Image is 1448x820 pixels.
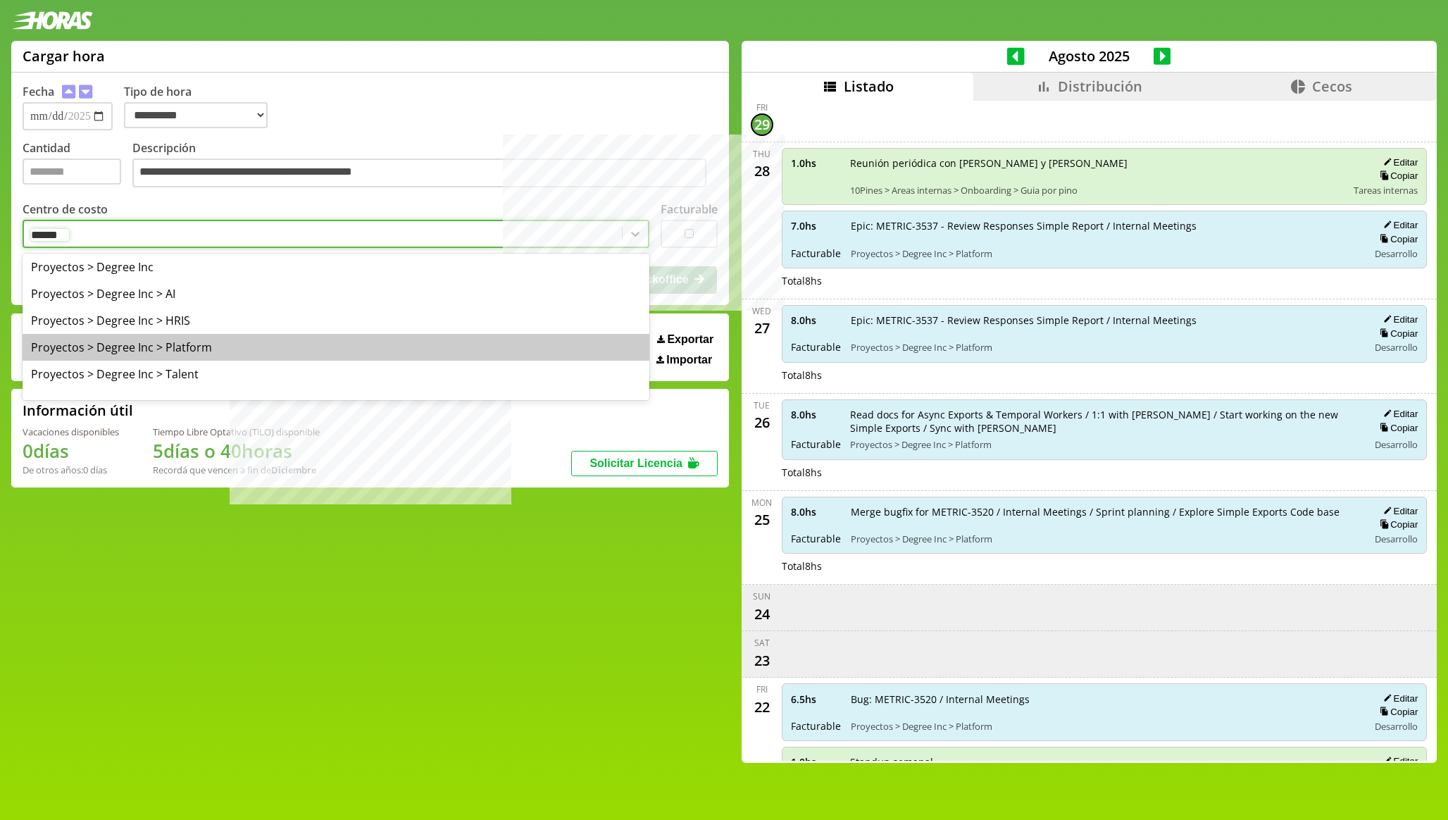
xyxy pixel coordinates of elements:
[1379,219,1418,231] button: Editar
[791,437,840,451] span: Facturable
[1379,313,1418,325] button: Editar
[1375,422,1418,434] button: Copiar
[124,84,279,130] label: Tipo de hora
[1375,438,1418,451] span: Desarrollo
[23,254,649,280] div: Proyectos > Degree Inc
[23,425,119,438] div: Vacaciones disponibles
[23,401,133,420] h2: Información útil
[153,425,320,438] div: Tiempo Libre Optativo (TiLO) disponible
[782,559,1428,573] div: Total 8 hs
[1379,505,1418,517] button: Editar
[23,334,649,361] div: Proyectos > Degree Inc > Platform
[23,307,649,334] div: Proyectos > Degree Inc > HRIS
[666,354,712,366] span: Importar
[1375,233,1418,245] button: Copiar
[1379,692,1418,704] button: Editar
[756,101,768,113] div: Fri
[23,464,119,476] div: De otros años: 0 días
[1375,706,1418,718] button: Copiar
[1375,533,1418,545] span: Desarrollo
[754,399,770,411] div: Tue
[132,159,706,188] textarea: Descripción
[1354,184,1418,197] span: Tareas internas
[1379,755,1418,767] button: Editar
[754,637,770,649] div: Sat
[751,649,773,671] div: 23
[1058,77,1142,96] span: Distribución
[791,219,841,232] span: 7.0 hs
[753,148,770,160] div: Thu
[271,464,316,476] b: Diciembre
[1025,46,1154,66] span: Agosto 2025
[851,341,1359,354] span: Proyectos > Degree Inc > Platform
[851,505,1359,518] span: Merge bugfix for METRIC-3520 / Internal Meetings / Sprint planning / Explore Simple Exports Code ...
[1379,408,1418,420] button: Editar
[851,313,1359,327] span: Epic: METRIC-3537 - Review Responses Simple Report / Internal Meetings
[124,102,268,128] select: Tipo de hora
[752,305,771,317] div: Wed
[751,497,772,509] div: Mon
[153,464,320,476] div: Recordá que vencen a fin de
[23,140,132,192] label: Cantidad
[851,219,1359,232] span: Epic: METRIC-3537 - Review Responses Simple Report / Internal Meetings
[1312,77,1352,96] span: Cecos
[1379,156,1418,168] button: Editar
[791,156,840,170] span: 1.0 hs
[23,361,649,387] div: Proyectos > Degree Inc > Talent
[791,719,841,733] span: Facturable
[132,140,718,192] label: Descripción
[742,101,1437,762] div: scrollable content
[23,159,121,185] input: Cantidad
[850,438,1359,451] span: Proyectos > Degree Inc > Platform
[751,695,773,718] div: 22
[851,720,1359,733] span: Proyectos > Degree Inc > Platform
[791,340,841,354] span: Facturable
[791,532,841,545] span: Facturable
[791,408,840,421] span: 8.0 hs
[653,333,718,347] button: Exportar
[1375,170,1418,182] button: Copiar
[782,274,1428,287] div: Total 8 hs
[1375,720,1418,733] span: Desarrollo
[782,368,1428,382] div: Total 8 hs
[153,438,320,464] h1: 5 días o 40 horas
[1375,518,1418,530] button: Copiar
[791,505,841,518] span: 8.0 hs
[751,602,773,625] div: 24
[751,509,773,531] div: 25
[850,408,1359,435] span: Read docs for Async Exports & Temporal Workers / 1:1 with [PERSON_NAME] / Start working on the ne...
[1375,328,1418,340] button: Copiar
[791,692,841,706] span: 6.5 hs
[589,457,682,469] span: Solicitar Licencia
[667,333,713,346] span: Exportar
[661,201,718,217] label: Facturable
[756,683,768,695] div: Fri
[23,438,119,464] h1: 0 días
[851,247,1359,260] span: Proyectos > Degree Inc > Platform
[11,11,93,30] img: logotipo
[851,533,1359,545] span: Proyectos > Degree Inc > Platform
[782,466,1428,479] div: Total 8 hs
[844,77,894,96] span: Listado
[851,692,1359,706] span: Bug: METRIC-3520 / Internal Meetings
[571,451,718,476] button: Solicitar Licencia
[850,184,1344,197] span: 10Pines > Areas internas > Onboarding > Guia por pino
[791,313,841,327] span: 8.0 hs
[791,247,841,260] span: Facturable
[1375,247,1418,260] span: Desarrollo
[23,84,54,99] label: Fecha
[23,46,105,66] h1: Cargar hora
[23,201,108,217] label: Centro de costo
[1375,341,1418,354] span: Desarrollo
[751,317,773,340] div: 27
[850,156,1344,170] span: Reunión periódica con [PERSON_NAME] y [PERSON_NAME]
[753,590,770,602] div: Sun
[23,280,649,307] div: Proyectos > Degree Inc > AI
[751,113,773,136] div: 29
[751,160,773,182] div: 28
[791,755,840,769] span: 1.0 hs
[751,411,773,434] div: 26
[850,755,1344,769] span: Standup semanal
